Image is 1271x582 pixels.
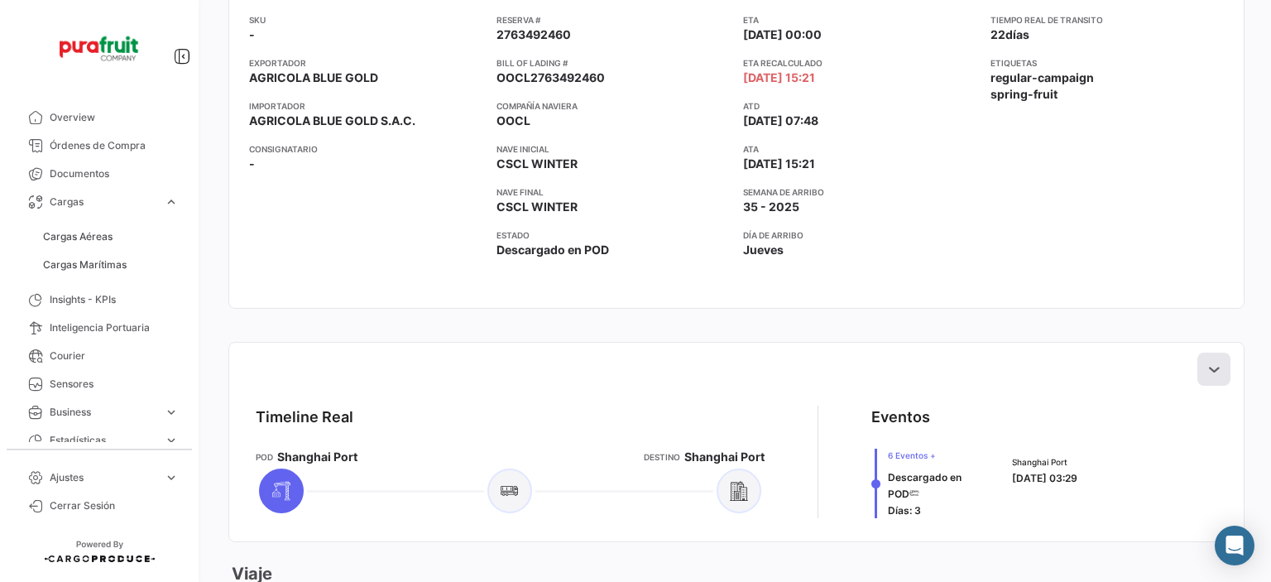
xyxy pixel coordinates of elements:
span: [DATE] 03:29 [1012,472,1077,484]
span: Sensores [50,377,179,392]
app-card-info-title: Tiempo real de transito [990,13,1225,26]
span: Jueves [743,242,784,258]
app-card-info-title: Reserva # [496,13,731,26]
span: spring-fruit [990,86,1058,103]
a: Cargas Aéreas [36,224,185,249]
img: Logo+PuraFruit.png [58,20,141,77]
app-card-info-title: POD [256,450,273,464]
div: Abrir Intercom Messenger [1215,526,1254,565]
a: Órdenes de Compra [13,132,185,160]
app-card-info-title: Estado [496,228,731,242]
div: Eventos [871,406,930,429]
span: expand_more [164,433,179,448]
app-card-info-title: Exportador [249,56,483,70]
span: - [249,26,255,43]
span: expand_more [164,405,179,420]
span: Estadísticas [50,433,157,448]
span: OOCL [496,113,530,129]
span: Business [50,405,157,420]
span: Shanghai Port [1012,455,1077,469]
app-card-info-title: Nave inicial [496,142,731,156]
span: AGRICOLA BLUE GOLD S.A.C. [249,113,415,129]
app-card-info-title: Semana de Arribo [743,185,977,199]
span: CSCL WINTER [496,156,578,172]
app-card-info-title: ATD [743,99,977,113]
span: Courier [50,349,179,363]
span: expand_more [164,195,179,209]
a: Inteligencia Portuaria [13,314,185,342]
a: Insights - KPIs [13,286,185,314]
app-card-info-title: Etiquetas [990,56,1225,70]
span: Descargado en POD [888,471,962,500]
span: AGRICOLA BLUE GOLD [249,70,378,86]
span: CSCL WINTER [496,199,578,215]
span: expand_more [164,470,179,485]
span: 35 - 2025 [743,199,799,215]
span: Shanghai Port [684,449,765,465]
app-card-info-title: Día de Arribo [743,228,977,242]
span: - [249,156,255,172]
span: Documentos [50,166,179,181]
span: Insights - KPIs [50,292,179,307]
app-card-info-title: Nave final [496,185,731,199]
span: [DATE] 07:48 [743,113,818,129]
span: Inteligencia Portuaria [50,320,179,335]
app-card-info-title: ATA [743,142,977,156]
a: Documentos [13,160,185,188]
span: 2763492460 [496,26,571,43]
span: Cargas Marítimas [43,257,127,272]
span: Días: 3 [888,504,921,517]
span: días [1005,27,1029,41]
span: [DATE] 15:21 [743,70,815,86]
a: Sensores [13,370,185,398]
span: 22 [990,27,1005,41]
app-card-info-title: Bill of Lading # [496,56,731,70]
a: Courier [13,342,185,370]
app-card-info-title: ETA Recalculado [743,56,977,70]
span: Cerrar Sesión [50,498,179,513]
app-card-info-title: Consignatario [249,142,483,156]
span: 6 Eventos + [888,449,993,462]
a: Cargas Marítimas [36,253,185,277]
span: [DATE] 15:21 [743,156,815,172]
app-card-info-title: Destino [644,450,680,464]
span: [DATE] 00:00 [743,26,822,43]
span: Overview [50,110,179,125]
span: Cargas Aéreas [43,229,113,244]
div: Timeline Real [256,406,353,429]
span: OOCL2763492460 [496,70,605,86]
app-card-info-title: SKU [249,13,483,26]
app-card-info-title: Importador [249,99,483,113]
span: Ajustes [50,470,157,485]
app-card-info-title: Compañía naviera [496,99,731,113]
span: Órdenes de Compra [50,138,179,153]
app-card-info-title: ETA [743,13,977,26]
a: Overview [13,103,185,132]
span: regular-campaign [990,70,1094,86]
span: Shanghai Port [277,449,357,465]
span: Cargas [50,195,157,209]
span: Descargado en POD [496,242,609,258]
